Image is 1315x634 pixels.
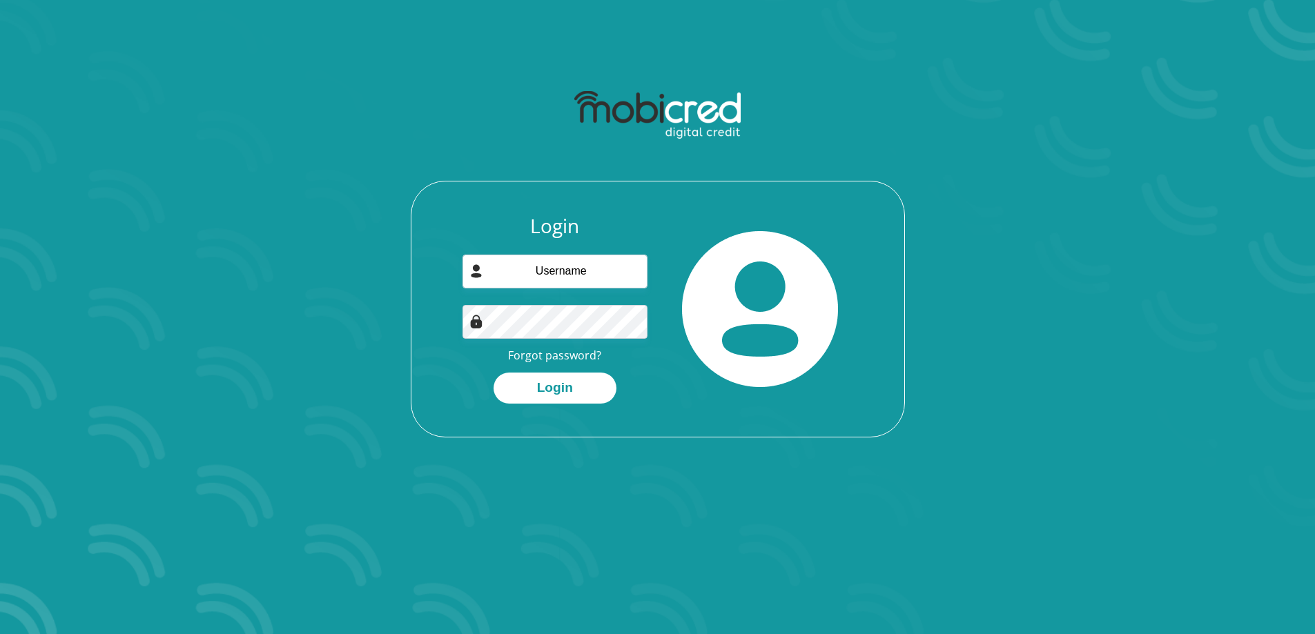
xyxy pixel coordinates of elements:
[462,255,647,288] input: Username
[462,215,647,238] h3: Login
[508,348,601,363] a: Forgot password?
[494,373,616,404] button: Login
[469,315,483,328] img: Image
[469,264,483,278] img: user-icon image
[574,91,741,139] img: mobicred logo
